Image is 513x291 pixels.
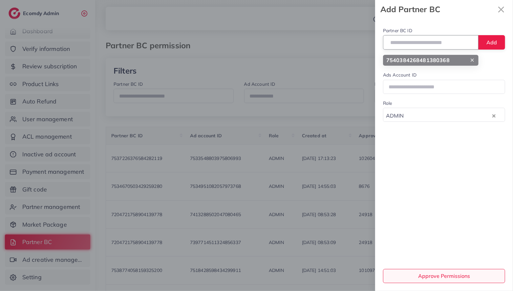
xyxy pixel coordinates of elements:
button: Clear Selected [492,112,496,119]
strong: 7540384268481380368 [386,56,450,64]
strong: Add Partner BC [380,4,495,15]
svg: x [495,3,508,16]
label: Role [383,100,392,106]
button: Close [495,3,508,16]
input: Search for option [406,110,491,121]
span: ADMIN [385,111,405,121]
label: Partner BC ID [383,27,412,34]
div: Search for option [383,108,505,122]
span: Approve Permissions [418,273,470,279]
button: Add [478,35,505,49]
button: Approve Permissions [383,269,505,283]
label: Ads Account ID [383,72,417,78]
